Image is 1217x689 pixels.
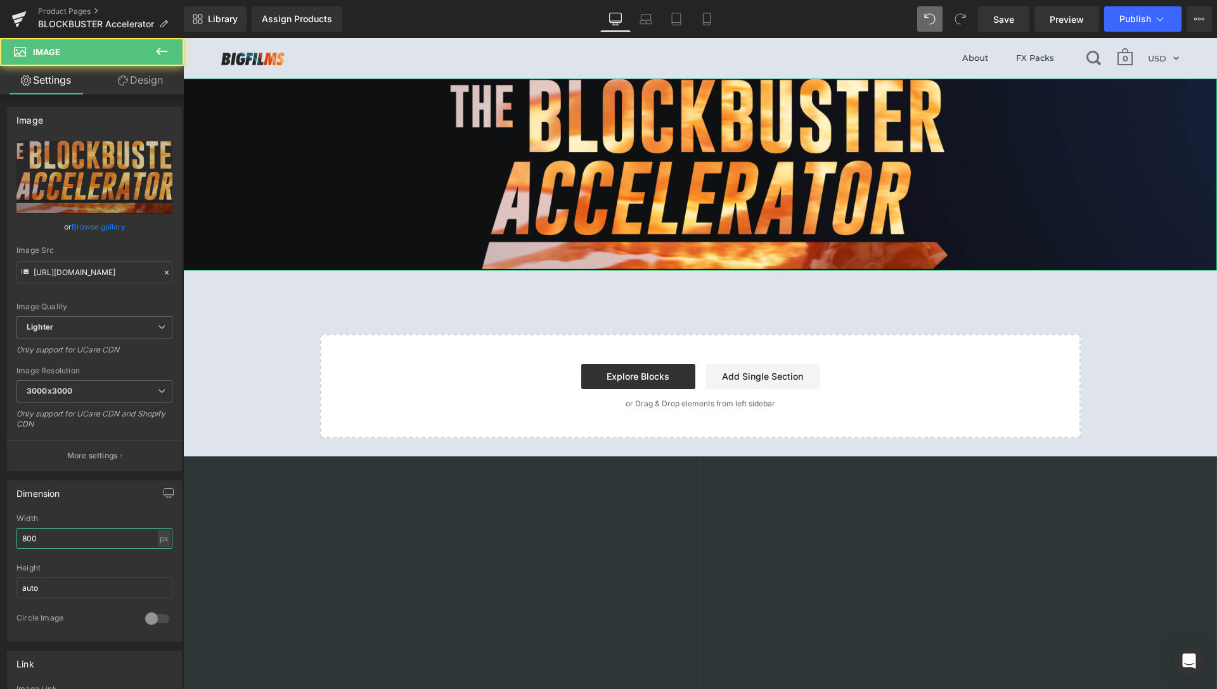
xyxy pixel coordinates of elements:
[820,6,884,34] a: FX Packs
[833,15,871,25] span: FX Packs
[522,326,636,351] a: Add Single Section
[158,530,171,547] div: px
[8,441,181,470] button: More settings
[1034,6,1099,32] a: Preview
[16,481,60,499] div: Dimension
[157,361,877,370] p: or Drag & Drop elements from left sidebar
[661,6,692,32] a: Tablet
[16,261,172,283] input: Link
[631,6,661,32] a: Laptop
[184,6,247,32] a: New Library
[1174,646,1204,676] div: Open Intercom Messenger
[16,246,172,255] div: Image Src
[262,14,332,24] div: Assign Products
[1104,6,1182,32] button: Publish
[16,514,172,523] div: Width
[1050,13,1084,26] span: Preview
[398,326,512,351] a: Explore Blocks
[16,613,132,626] div: Circle Image
[16,577,172,598] input: auto
[16,108,43,126] div: Image
[38,6,184,16] a: Product Pages
[16,366,172,375] div: Image Resolution
[72,216,126,238] a: Browse gallery
[94,66,186,94] a: Design
[16,528,172,549] input: auto
[27,386,72,396] b: 3000x3000
[939,15,945,25] span: 0
[766,6,818,34] a: About
[934,10,951,28] span: Open cart
[16,220,172,233] div: or
[38,19,154,29] span: BLOCKBUSTER Accelerator
[33,47,60,57] span: Image
[903,11,920,28] span: Open search
[208,13,238,25] span: Library
[27,322,53,332] b: Lighter
[16,302,172,311] div: Image Quality
[600,6,631,32] a: Desktop
[16,345,172,363] div: Only support for UCare CDN
[993,13,1014,26] span: Save
[779,15,805,25] span: About
[16,652,34,669] div: Link
[692,6,722,32] a: Mobile
[67,450,118,461] p: More settings
[948,6,973,32] button: Redo
[16,563,172,572] div: Height
[38,15,101,27] img: BIGFILMS
[16,409,172,437] div: Only support for UCare CDN and Shopify CDN
[917,6,943,32] button: Undo
[1187,6,1212,32] button: More
[1119,14,1151,24] span: Publish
